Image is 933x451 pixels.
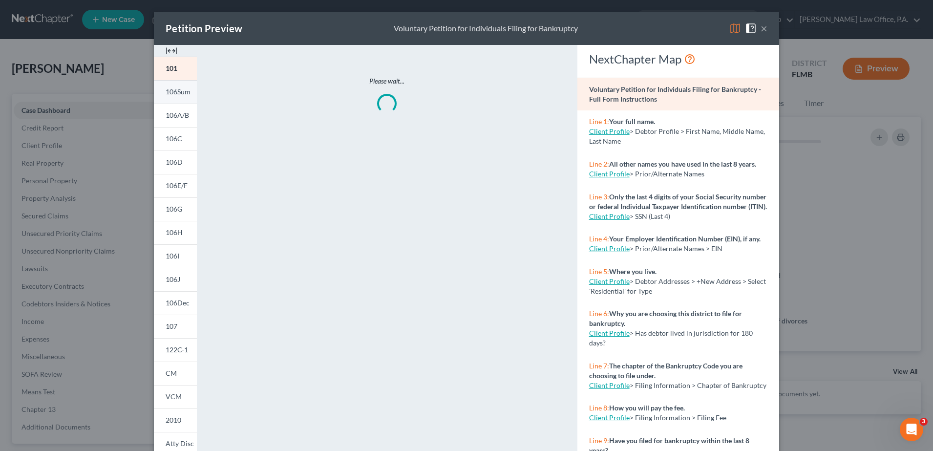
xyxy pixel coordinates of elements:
div: Voluntary Petition for Individuals Filing for Bankruptcy [394,23,578,34]
a: 106Sum [154,80,197,104]
span: Line 6: [589,309,609,318]
span: Line 9: [589,436,609,445]
strong: Why you are choosing this district to file for bankruptcy. [589,309,742,327]
span: > SSN (Last 4) [630,212,670,220]
span: 101 [166,64,177,72]
a: 106C [154,127,197,150]
img: expand-e0f6d898513216a626fdd78e52531dac95497ffd26381d4c15ee2fc46db09dca.svg [166,45,177,57]
span: Line 4: [589,235,609,243]
a: 106A/B [154,104,197,127]
span: CM [166,369,177,377]
span: 106C [166,134,182,143]
span: 106A/B [166,111,189,119]
span: > Prior/Alternate Names [630,170,704,178]
span: Line 2: [589,160,609,168]
img: map-eea8200ae884c6f1103ae1953ef3d486a96c86aabb227e865a55264e3737af1f.svg [729,22,741,34]
span: Line 5: [589,267,609,276]
span: 106Dec [166,299,190,307]
a: Client Profile [589,127,630,135]
span: > Filing Information > Chapter of Bankruptcy [630,381,766,389]
span: Line 3: [589,193,609,201]
button: × [761,22,767,34]
span: Line 1: [589,117,609,126]
iframe: Intercom live chat [900,418,923,441]
a: Client Profile [589,329,630,337]
span: 106G [166,205,182,213]
a: 101 [154,57,197,80]
span: > Debtor Addresses > +New Address > Select 'Residential' for Type [589,277,766,295]
a: 106E/F [154,174,197,197]
a: 2010 [154,408,197,432]
strong: The chapter of the Bankruptcy Code you are choosing to file under. [589,362,742,380]
strong: Where you live. [609,267,657,276]
span: Atty Disc [166,439,194,448]
span: > Filing Information > Filing Fee [630,413,726,422]
strong: How you will pay the fee. [609,404,685,412]
img: help-close-5ba153eb36485ed6c1ea00a893f15db1cb9b99d6cae46e1a8edb6c62d00a1a76.svg [745,22,757,34]
span: 106I [166,252,179,260]
span: Line 8: [589,404,609,412]
span: 106D [166,158,183,166]
strong: Voluntary Petition for Individuals Filing for Bankruptcy - Full Form Instructions [589,85,761,103]
span: > Debtor Profile > First Name, Middle Name, Last Name [589,127,765,145]
a: 106G [154,197,197,221]
a: 122C-1 [154,338,197,362]
div: Petition Preview [166,21,242,35]
a: Client Profile [589,170,630,178]
strong: Your Employer Identification Number (EIN), if any. [609,235,761,243]
a: 106Dec [154,291,197,315]
span: Line 7: [589,362,609,370]
span: > Prior/Alternate Names > EIN [630,244,722,253]
a: 106H [154,221,197,244]
a: Client Profile [589,381,630,389]
span: 2010 [166,416,181,424]
strong: All other names you have used in the last 8 years. [609,160,756,168]
strong: Only the last 4 digits of your Social Security number or federal Individual Taxpayer Identificati... [589,193,767,211]
a: Client Profile [589,244,630,253]
span: VCM [166,392,182,401]
a: 106D [154,150,197,174]
a: Client Profile [589,212,630,220]
span: 107 [166,322,177,330]
span: 106H [166,228,183,236]
span: 106Sum [166,87,191,96]
a: 107 [154,315,197,338]
a: VCM [154,385,197,408]
a: 106J [154,268,197,291]
a: CM [154,362,197,385]
span: 122C-1 [166,345,188,354]
a: Client Profile [589,413,630,422]
span: 106E/F [166,181,188,190]
span: > Has debtor lived in jurisdiction for 180 days? [589,329,753,347]
strong: Your full name. [609,117,655,126]
a: Client Profile [589,277,630,285]
div: NextChapter Map [589,51,767,67]
span: 3 [920,418,928,426]
a: 106I [154,244,197,268]
span: 106J [166,275,180,283]
p: Please wait... [238,76,536,86]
